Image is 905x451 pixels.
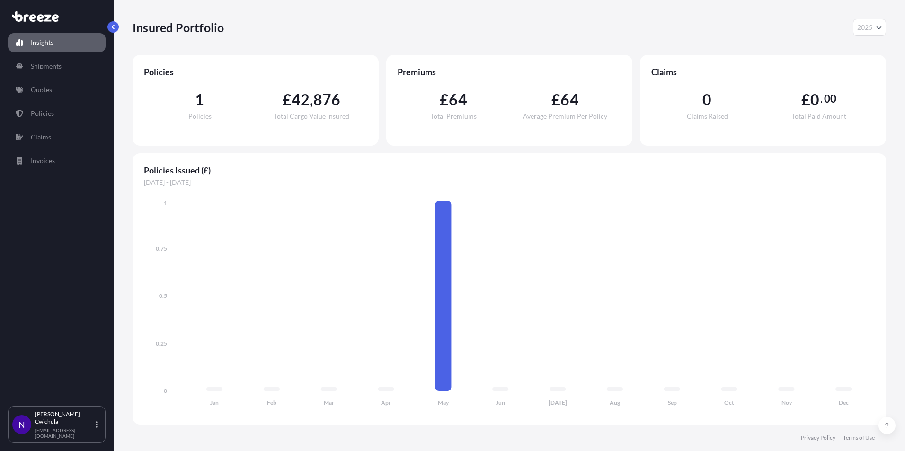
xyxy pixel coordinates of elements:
[801,92,810,107] span: £
[801,434,835,442] a: Privacy Policy
[791,113,846,120] span: Total Paid Amount
[164,387,167,394] tspan: 0
[551,92,560,107] span: £
[283,92,292,107] span: £
[687,113,728,120] span: Claims Raised
[133,20,224,35] p: Insured Portfolio
[702,92,711,107] span: 0
[35,427,94,439] p: [EMAIL_ADDRESS][DOMAIN_NAME]
[820,95,823,103] span: .
[449,92,467,107] span: 64
[853,19,886,36] button: Year Selector
[18,420,25,429] span: N
[8,57,106,76] a: Shipments
[8,80,106,99] a: Quotes
[31,61,62,71] p: Shipments
[35,410,94,425] p: [PERSON_NAME] Cwichula
[195,92,204,107] span: 1
[668,399,677,406] tspan: Sep
[824,95,836,103] span: 00
[430,113,477,120] span: Total Premiums
[210,399,219,406] tspan: Jan
[188,113,212,120] span: Policies
[31,85,52,95] p: Quotes
[857,23,872,32] span: 2025
[549,399,567,406] tspan: [DATE]
[274,113,349,120] span: Total Cargo Value Insured
[31,38,53,47] p: Insights
[398,66,621,78] span: Premiums
[839,399,849,406] tspan: Dec
[267,399,276,406] tspan: Feb
[156,340,167,347] tspan: 0.25
[292,92,310,107] span: 42
[324,399,334,406] tspan: Mar
[31,132,51,142] p: Claims
[8,104,106,123] a: Policies
[651,66,875,78] span: Claims
[164,199,167,207] tspan: 1
[310,92,313,107] span: ,
[313,92,341,107] span: 876
[438,399,449,406] tspan: May
[144,165,875,176] span: Policies Issued (£)
[610,399,621,406] tspan: Aug
[156,245,167,252] tspan: 0.75
[560,92,578,107] span: 64
[381,399,391,406] tspan: Apr
[8,128,106,147] a: Claims
[31,109,54,118] p: Policies
[781,399,792,406] tspan: Nov
[144,66,367,78] span: Policies
[724,399,734,406] tspan: Oct
[440,92,449,107] span: £
[144,178,875,187] span: [DATE] - [DATE]
[810,92,819,107] span: 0
[8,33,106,52] a: Insights
[496,399,505,406] tspan: Jun
[159,292,167,299] tspan: 0.5
[31,156,55,165] p: Invoices
[8,151,106,170] a: Invoices
[523,113,607,120] span: Average Premium Per Policy
[843,434,875,442] a: Terms of Use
